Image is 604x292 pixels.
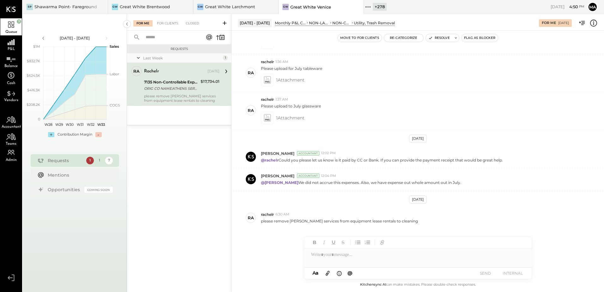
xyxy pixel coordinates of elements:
strong: @[PERSON_NAME] [261,180,298,185]
text: Sales [110,44,119,49]
a: Cash [0,70,22,87]
button: INTERNAL [500,269,525,277]
div: + [48,132,54,137]
a: Teams [0,130,22,147]
button: Strikethrough [339,238,347,246]
span: Vendors [4,98,18,102]
span: 1 Attachment [276,112,305,124]
button: Resolve [426,34,452,42]
p: please remove [PERSON_NAME] services from equipment lease rentals to cleaning [261,218,418,224]
div: Accountant [297,173,319,178]
span: Queue [5,30,17,34]
div: 7 [105,157,113,164]
div: Requests [130,47,228,51]
span: 6:30 AM [275,212,289,217]
text: $416.3K [27,88,40,92]
a: Vendors [0,87,22,104]
text: 0 [38,117,40,121]
div: Utility, Trash Removal [354,20,395,26]
div: For Me [133,20,153,27]
text: Labor [110,72,119,76]
div: Opportunities [48,186,81,193]
button: Move to for clients [338,34,382,42]
text: $208.2K [27,102,40,107]
button: Re-Categorize [384,34,423,42]
button: Bold [311,238,319,246]
span: a [316,270,318,276]
text: W30 [65,122,73,127]
div: For Me [542,21,556,26]
span: [PERSON_NAME] [261,173,294,179]
div: GW [282,4,289,10]
div: 1 [223,55,228,60]
div: Contribution Margin [57,132,92,137]
span: 1 Attachment [276,74,305,86]
a: Accountant [0,113,22,130]
button: Underline [329,238,338,246]
button: SEND [473,269,498,277]
div: Monthly P&L Comparison [275,20,306,26]
div: [DATE] - [DATE] [238,19,272,27]
text: W32 [87,122,94,127]
button: Flag as Blocker [462,34,498,42]
text: W33 [97,122,105,127]
button: Aa [311,270,321,277]
div: [DATE] [409,196,427,204]
button: @ [346,269,354,277]
button: Ma [588,2,598,12]
span: 1:37 AM [275,97,288,102]
span: Teams [6,142,16,146]
span: @ [347,270,353,276]
text: COGS [110,103,120,107]
a: Balance [0,52,22,70]
div: - [95,132,102,137]
text: $832.7K [27,59,40,63]
div: GW [112,4,118,10]
span: 12:02 PM [321,151,336,156]
text: W28 [45,122,52,127]
text: W29 [55,122,63,127]
button: Italic [320,238,328,246]
strong: @rachelr [261,158,279,162]
span: rachelr [261,212,274,217]
a: Admin [0,147,22,164]
p: Please upload for July tableware [261,66,322,71]
button: Add URL [378,238,386,246]
div: SP [27,4,33,10]
span: 1:36 AM [275,59,288,64]
span: Balance [4,64,18,68]
text: $624.5K [27,73,40,78]
div: Shawarma Point- Fareground [34,4,97,10]
span: 12:04 PM [321,173,336,179]
div: [DATE] [551,4,584,10]
div: Accountant [297,151,319,155]
div: [DATE] - [DATE] [48,35,102,41]
a: Queue [0,18,22,35]
span: Admin [6,158,17,162]
div: please remove [PERSON_NAME] services from equipment lease rentals to cleaning [144,94,220,103]
a: P&L [0,35,22,52]
div: [DATE] [558,21,569,25]
div: ORIG CO NAME:ATHENS SERVICES ORIG ID:XXXXXX3271 DESC DATE: CO ENTRY DESCR:TRASH PYMTSEC:CCD TRACE... [144,85,199,92]
div: 1 [96,157,103,164]
button: Unordered List [354,238,362,246]
div: ra [248,215,254,221]
span: [PERSON_NAME] [261,151,294,156]
div: rachelr [144,68,159,75]
div: $17,734.01 [201,78,220,85]
p: Could you please let us know is it paid by CC or Bank. If you can provide the payment receipt tha... [261,157,503,163]
div: ra [248,70,254,76]
div: GW [197,4,203,10]
div: Closed [183,20,202,27]
text: $1M [33,44,40,49]
div: [DATE] [208,69,220,74]
span: rachelr [261,59,274,64]
div: NON-CONTROLLABLE EXPENSES [332,20,351,26]
div: [DATE] [409,135,427,143]
button: Ordered List [363,238,371,246]
div: Mentions [48,172,110,178]
div: For Clients [154,20,181,27]
div: 1 [86,157,94,164]
span: Accountant [2,125,21,129]
text: W31 [76,122,83,127]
